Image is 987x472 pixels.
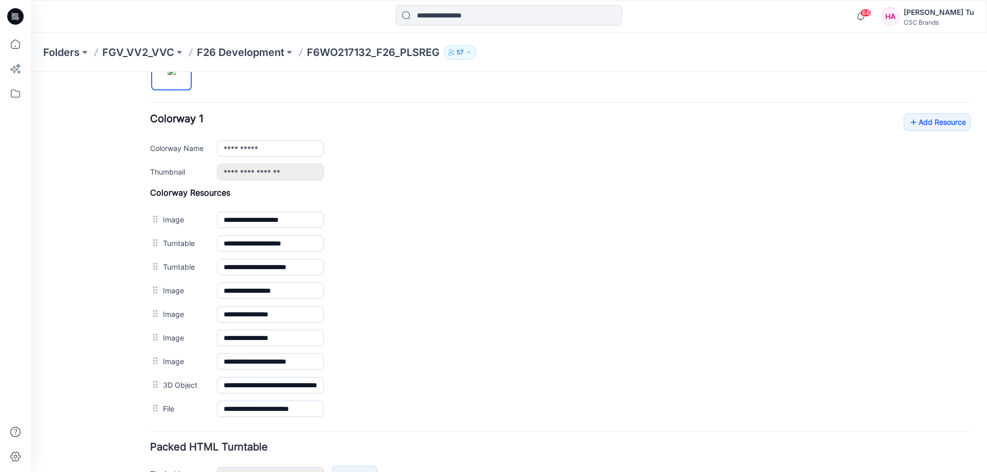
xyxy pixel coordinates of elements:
a: F26 Development [197,45,284,60]
label: Turntable [132,189,176,200]
label: Image [132,213,176,224]
a: Folders [43,45,80,60]
label: Image [132,260,176,271]
label: Turntable [132,165,176,177]
label: 3D Object [132,307,176,318]
label: Thumbnail [119,94,176,105]
a: FGV_VV2_VVC [102,45,174,60]
a: Load [301,394,346,411]
iframe: edit-style [31,72,987,472]
p: F6WO217132_F26_PLSREG [307,45,440,60]
label: Image [132,236,176,248]
span: 68 [860,9,871,17]
p: 57 [456,47,464,58]
div: CSC Brands [904,18,974,26]
label: Image [132,142,176,153]
label: Image [132,284,176,295]
h4: Packed HTML Turntable [119,370,940,380]
div: [PERSON_NAME] Tu [904,6,974,18]
div: HA [881,7,900,26]
button: 57 [444,45,477,60]
label: File [132,331,176,342]
label: Zip Archive [119,396,176,407]
h4: Colorway Resources [119,116,940,126]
